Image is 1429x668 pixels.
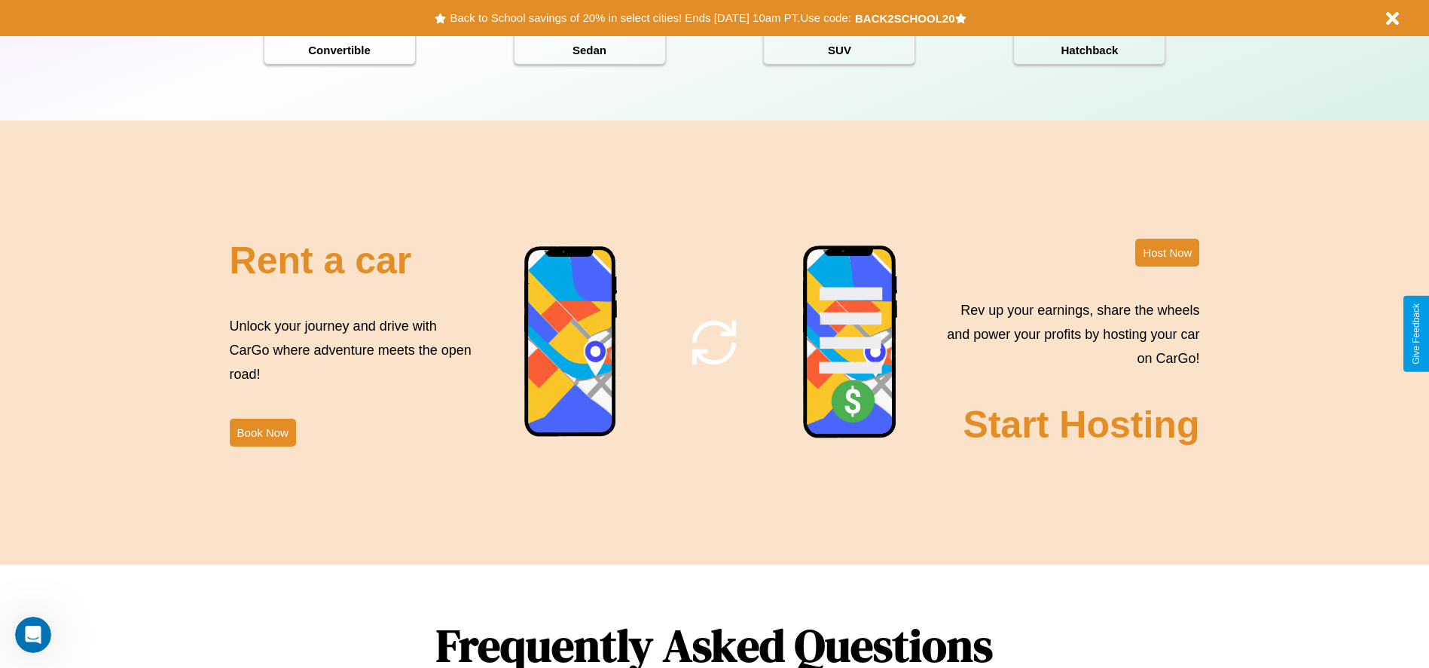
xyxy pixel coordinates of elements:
b: BACK2SCHOOL20 [855,12,955,25]
h2: Start Hosting [963,403,1200,447]
p: Unlock your journey and drive with CarGo where adventure meets the open road! [230,314,477,387]
img: phone [802,245,899,441]
button: Book Now [230,419,296,447]
iframe: Intercom live chat [15,617,51,653]
h4: Hatchback [1014,36,1165,64]
button: Back to School savings of 20% in select cities! Ends [DATE] 10am PT.Use code: [446,8,854,29]
h4: SUV [764,36,914,64]
div: Give Feedback [1411,303,1421,365]
h4: Convertible [264,36,415,64]
h2: Rent a car [230,239,412,282]
h4: Sedan [515,36,665,64]
button: Host Now [1135,239,1199,267]
img: phone [524,246,618,439]
p: Rev up your earnings, share the wheels and power your profits by hosting your car on CarGo! [938,298,1199,371]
